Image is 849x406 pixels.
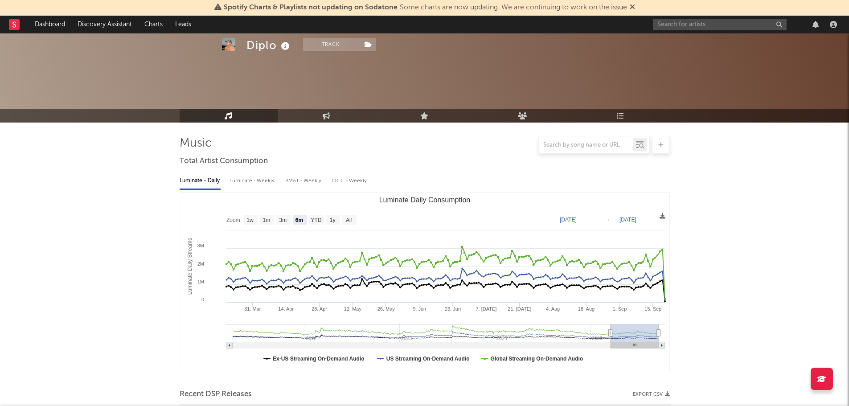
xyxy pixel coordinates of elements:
input: Search for artists [653,19,787,30]
text: 1w [246,217,254,223]
div: BMAT - Weekly [285,173,323,189]
text: [DATE] [619,217,636,223]
text: 3M [197,243,204,248]
text: 1m [262,217,270,223]
text: 2M [197,261,204,267]
text: 9. Jun [413,306,426,312]
text: 1M [197,279,204,284]
text: 31. Mar [244,306,261,312]
button: Export CSV [633,392,670,397]
a: Dashboard [29,16,71,33]
span: Total Artist Consumption [180,156,268,167]
text: 1y [329,217,335,223]
a: Charts [138,16,169,33]
span: Spotify Charts & Playlists not updating on Sodatone [224,4,398,11]
text: 6m [295,217,303,223]
text: Global Streaming On-Demand Audio [490,356,583,362]
text: Zoom [226,217,240,223]
text: US Streaming On-Demand Audio [386,356,469,362]
a: Discovery Assistant [71,16,138,33]
text: 0 [201,297,204,302]
text: [DATE] [560,217,577,223]
div: Diplo [246,38,292,53]
text: 7. [DATE] [476,306,496,312]
div: Luminate - Weekly [230,173,276,189]
text: 21. [DATE] [508,306,531,312]
svg: Luminate Daily Consumption [180,193,669,371]
a: Leads [169,16,197,33]
text: → [605,217,610,223]
text: 12. May [344,306,361,312]
text: 1. Sep [612,306,627,312]
text: 3m [279,217,287,223]
span: Recent DSP Releases [180,389,252,400]
button: Track [303,38,359,51]
span: : Some charts are now updating. We are continuing to work on the issue [224,4,627,11]
text: 15. Sep [644,306,661,312]
text: 23. Jun [444,306,460,312]
text: 4. Aug [546,306,560,312]
text: 28. Apr [312,306,327,312]
text: Luminate Daily Streams [186,238,193,295]
div: Luminate - Daily [180,173,221,189]
text: All [345,217,351,223]
span: Dismiss [630,4,635,11]
text: YTD [311,217,321,223]
text: 26. May [377,306,395,312]
input: Search by song name or URL [539,142,633,149]
text: Luminate Daily Consumption [379,196,470,204]
text: 18. Aug [578,306,594,312]
text: 14. Apr [278,306,294,312]
div: OCC - Weekly [332,173,368,189]
text: Ex-US Streaming On-Demand Audio [273,356,365,362]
